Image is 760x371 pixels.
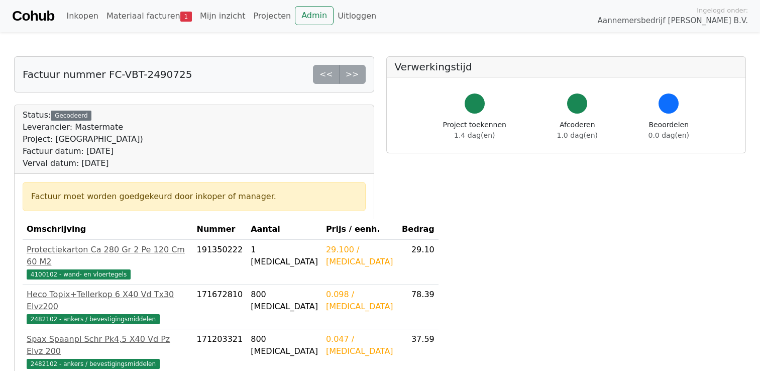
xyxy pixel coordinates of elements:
div: Project: [GEOGRAPHIC_DATA]) [23,133,143,145]
div: Factuur datum: [DATE] [23,145,143,157]
span: 0.0 dag(en) [648,131,689,139]
a: Projecten [249,6,295,26]
div: Leverancier: Mastermate [23,121,143,133]
div: 1 [MEDICAL_DATA] [251,244,318,268]
div: Protectiekarton Ca 280 Gr 2 Pe 120 Cm 60 M2 [27,244,189,268]
h5: Factuur nummer FC-VBT-2490725 [23,68,192,80]
span: Ingelogd onder: [697,6,748,15]
div: 0.098 / [MEDICAL_DATA] [326,289,393,313]
a: Mijn inzicht [196,6,250,26]
th: Nummer [193,219,247,240]
a: Heco Topix+Tellerkop 6 X40 Vd Tx30 Elvz2002482102 - ankers / bevestigingsmiddelen [27,289,189,325]
div: Afcoderen [557,120,598,141]
a: Admin [295,6,334,25]
td: 171672810 [193,285,247,329]
a: Cohub [12,4,54,28]
h5: Verwerkingstijd [395,61,738,73]
div: Factuur moet worden goedgekeurd door inkoper of manager. [31,191,357,203]
a: Protectiekarton Ca 280 Gr 2 Pe 120 Cm 60 M24100102 - wand- en vloertegels [27,244,189,280]
a: Inkopen [62,6,102,26]
span: 4100102 - wand- en vloertegels [27,269,131,280]
span: 1.4 dag(en) [454,131,495,139]
th: Bedrag [397,219,439,240]
div: 29.100 / [MEDICAL_DATA] [326,244,393,268]
a: Uitloggen [334,6,380,26]
td: 29.10 [397,240,439,285]
div: Beoordelen [648,120,689,141]
div: Gecodeerd [51,111,91,121]
span: Aannemersbedrijf [PERSON_NAME] B.V. [597,15,748,27]
div: Spax Spaanpl Schr Pk4,5 X40 Vd Pz Elvz 200 [27,333,189,357]
div: Verval datum: [DATE] [23,157,143,169]
span: 2482102 - ankers / bevestigingsmiddelen [27,359,160,369]
span: 2482102 - ankers / bevestigingsmiddelen [27,314,160,324]
th: Aantal [247,219,322,240]
div: 0.047 / [MEDICAL_DATA] [326,333,393,357]
th: Omschrijving [23,219,193,240]
td: 191350222 [193,240,247,285]
div: Project toekennen [443,120,506,141]
div: Heco Topix+Tellerkop 6 X40 Vd Tx30 Elvz200 [27,289,189,313]
a: Materiaal facturen1 [102,6,196,26]
div: 800 [MEDICAL_DATA] [251,289,318,313]
th: Prijs / eenh. [322,219,397,240]
div: Status: [23,109,143,169]
td: 78.39 [397,285,439,329]
span: 1.0 dag(en) [557,131,598,139]
a: Spax Spaanpl Schr Pk4,5 X40 Vd Pz Elvz 2002482102 - ankers / bevestigingsmiddelen [27,333,189,369]
div: 800 [MEDICAL_DATA] [251,333,318,357]
span: 1 [180,12,192,22]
